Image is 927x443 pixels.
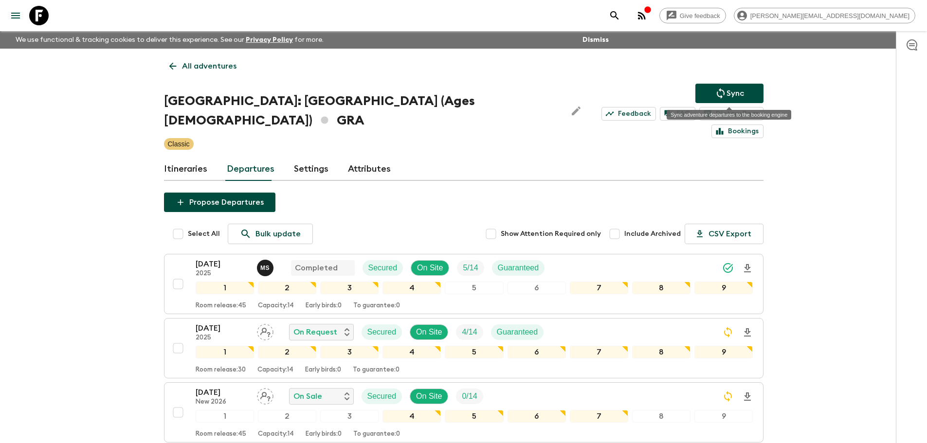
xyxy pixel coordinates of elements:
[246,36,293,43] a: Privacy Policy
[293,326,337,338] p: On Request
[258,282,316,294] div: 2
[368,262,398,274] p: Secured
[722,326,734,338] svg: Sync Required - Changes detected
[580,33,611,47] button: Dismiss
[353,430,400,438] p: To guarantee: 0
[196,282,254,294] div: 1
[659,8,726,23] a: Give feedback
[228,224,313,244] a: Bulk update
[293,390,322,402] p: On Sale
[570,282,628,294] div: 7
[164,382,763,443] button: [DATE]New 2026Assign pack leaderOn SaleSecuredOn SiteTrip Fill123456789Room release:45Capacity:14...
[382,282,441,294] div: 4
[12,31,327,49] p: We use functional & tracking cookies to deliver this experience. See our for more.
[196,322,249,334] p: [DATE]
[168,139,190,149] p: Classic
[257,391,273,399] span: Assign pack leader
[320,410,379,423] div: 3
[501,229,601,239] span: Show Attention Required only
[416,390,442,402] p: On Site
[196,346,254,358] div: 1
[445,410,503,423] div: 5
[196,270,249,278] p: 2025
[566,91,586,130] button: Edit Adventure Title
[667,110,791,120] div: Sync adventure departures to the booking engine
[164,91,559,130] h1: [GEOGRAPHIC_DATA]: [GEOGRAPHIC_DATA] (Ages [DEMOGRAPHIC_DATA]) GRA
[182,60,236,72] p: All adventures
[742,327,753,338] svg: Download Onboarding
[624,229,681,239] span: Include Archived
[367,326,397,338] p: Secured
[353,302,400,310] p: To guarantee: 0
[742,263,753,274] svg: Download Onboarding
[445,282,503,294] div: 5
[694,282,753,294] div: 9
[164,158,207,181] a: Itineraries
[660,107,695,121] a: FAQ
[722,262,734,274] svg: Synced Successfully
[456,324,483,340] div: Trip Fill
[727,88,744,99] p: Sync
[445,346,503,358] div: 5
[367,390,397,402] p: Secured
[497,326,538,338] p: Guaranteed
[605,6,624,25] button: search adventures
[462,326,477,338] p: 4 / 14
[695,84,763,103] button: Sync adventure departures to the booking engine
[745,12,915,19] span: [PERSON_NAME][EMAIL_ADDRESS][DOMAIN_NAME]
[320,346,379,358] div: 3
[257,366,293,374] p: Capacity: 14
[258,346,316,358] div: 2
[742,391,753,403] svg: Download Onboarding
[196,410,254,423] div: 1
[362,324,402,340] div: Secured
[410,389,448,404] div: On Site
[257,263,275,270] span: Magda Sotiriadis
[362,389,402,404] div: Secured
[255,228,301,240] p: Bulk update
[348,158,391,181] a: Attributes
[570,410,628,423] div: 7
[258,302,294,310] p: Capacity: 14
[570,346,628,358] div: 7
[295,262,338,274] p: Completed
[382,346,441,358] div: 4
[498,262,539,274] p: Guaranteed
[632,282,691,294] div: 8
[382,410,441,423] div: 4
[353,366,400,374] p: To guarantee: 0
[508,410,566,423] div: 6
[417,262,443,274] p: On Site
[196,387,249,398] p: [DATE]
[188,229,220,239] span: Select All
[457,260,484,276] div: Trip Fill
[694,410,753,423] div: 9
[363,260,403,276] div: Secured
[416,326,442,338] p: On Site
[227,158,274,181] a: Departures
[258,410,316,423] div: 2
[196,334,249,342] p: 2025
[196,430,246,438] p: Room release: 45
[734,8,915,23] div: [PERSON_NAME][EMAIL_ADDRESS][DOMAIN_NAME]
[320,282,379,294] div: 3
[685,224,763,244] button: CSV Export
[601,107,656,121] a: Feedback
[164,193,275,212] button: Propose Departures
[196,258,249,270] p: [DATE]
[306,430,342,438] p: Early birds: 0
[411,260,449,276] div: On Site
[196,398,249,406] p: New 2026
[508,346,566,358] div: 6
[508,282,566,294] div: 6
[164,318,763,378] button: [DATE]2025Assign pack leaderOn RequestSecuredOn SiteTrip FillGuaranteed123456789Room release:30Ca...
[632,410,691,423] div: 8
[6,6,25,25] button: menu
[410,324,448,340] div: On Site
[722,390,734,402] svg: Sync Required - Changes detected
[294,158,328,181] a: Settings
[257,327,273,335] span: Assign pack leader
[196,366,246,374] p: Room release: 30
[674,12,726,19] span: Give feedback
[463,262,478,274] p: 5 / 14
